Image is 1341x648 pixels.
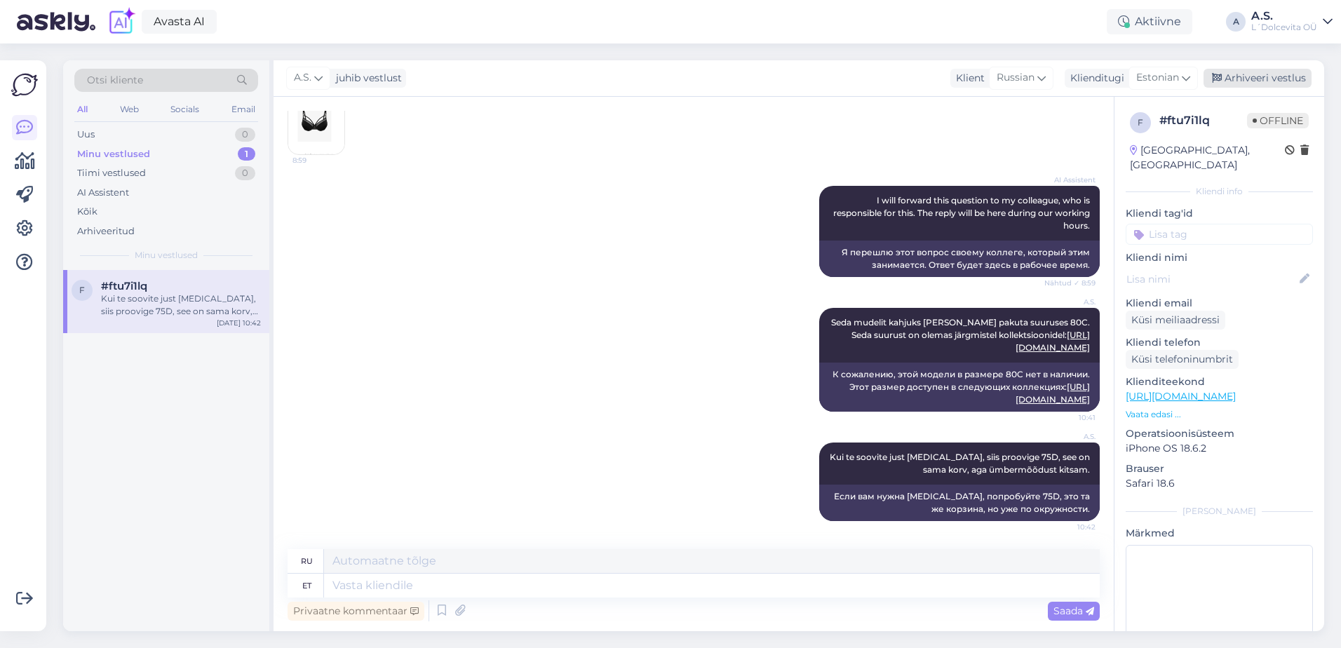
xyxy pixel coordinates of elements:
[819,363,1100,412] div: К сожалению, этой модели в размере 80C нет в наличии. Этот размер доступен в следующих коллекциях:
[1126,408,1313,421] p: Vaata edasi ...
[11,72,38,98] img: Askly Logo
[1226,12,1246,32] div: A
[1126,206,1313,221] p: Kliendi tag'id
[74,100,90,119] div: All
[1159,112,1247,129] div: # ftu7i1lq
[1247,113,1309,128] span: Offline
[77,147,150,161] div: Minu vestlused
[1251,22,1317,33] div: L´Dolcevita OÜ
[1126,271,1297,287] input: Lisa nimi
[79,285,85,295] span: f
[1126,374,1313,389] p: Klienditeekond
[830,452,1092,475] span: Kui te soovite just [MEDICAL_DATA], siis proovige 75D, see on sama korv, aga ümbermõõdust kitsam.
[217,318,261,328] div: [DATE] 10:42
[1126,461,1313,476] p: Brauser
[1043,278,1096,288] span: Nähtud ✓ 8:59
[77,205,97,219] div: Kõik
[1136,70,1179,86] span: Estonian
[1126,390,1236,403] a: [URL][DOMAIN_NAME]
[238,147,255,161] div: 1
[77,224,135,238] div: Arhiveeritud
[288,98,344,154] img: Attachment
[1043,175,1096,185] span: AI Assistent
[1053,605,1094,617] span: Saada
[1126,505,1313,518] div: [PERSON_NAME]
[1251,11,1333,33] a: A.S.L´Dolcevita OÜ
[288,602,424,621] div: Privaatne kommentaar
[1130,143,1285,173] div: [GEOGRAPHIC_DATA], [GEOGRAPHIC_DATA]
[997,70,1035,86] span: Russian
[294,70,311,86] span: A.S.
[1126,476,1313,491] p: Safari 18.6
[87,73,143,88] span: Otsi kliente
[101,292,261,318] div: Kui te soovite just [MEDICAL_DATA], siis proovige 75D, see on sama korv, aga ümbermõõdust kitsam.
[168,100,202,119] div: Socials
[1065,71,1124,86] div: Klienditugi
[1043,431,1096,442] span: A.S.
[142,10,217,34] a: Avasta AI
[1138,117,1143,128] span: f
[229,100,258,119] div: Email
[77,166,146,180] div: Tiimi vestlused
[819,485,1100,521] div: Если вам нужна [MEDICAL_DATA], попробуйте 75D, это та же корзина, но уже по окружности.
[117,100,142,119] div: Web
[302,574,311,598] div: et
[135,249,198,262] span: Minu vestlused
[1126,426,1313,441] p: Operatsioonisüsteem
[1126,250,1313,265] p: Kliendi nimi
[833,195,1092,231] span: I will forward this question to my colleague, who is responsible for this. The reply will be here...
[107,7,136,36] img: explore-ai
[1043,412,1096,423] span: 10:41
[1126,350,1239,369] div: Küsi telefoninumbrit
[1126,335,1313,350] p: Kliendi telefon
[1251,11,1317,22] div: A.S.
[292,155,345,166] span: 8:59
[101,280,147,292] span: #ftu7i1lq
[1126,441,1313,456] p: iPhone OS 18.6.2
[301,549,313,573] div: ru
[1204,69,1312,88] div: Arhiveeri vestlus
[235,128,255,142] div: 0
[950,71,985,86] div: Klient
[77,128,95,142] div: Uus
[1126,185,1313,198] div: Kliendi info
[1043,297,1096,307] span: A.S.
[1043,522,1096,532] span: 10:42
[1126,296,1313,311] p: Kliendi email
[819,241,1100,277] div: Я перешлю этот вопрос своему коллеге, который этим занимается. Ответ будет здесь в рабочее время.
[1126,311,1225,330] div: Küsi meiliaadressi
[77,186,129,200] div: AI Assistent
[1107,9,1192,34] div: Aktiivne
[1126,526,1313,541] p: Märkmed
[330,71,402,86] div: juhib vestlust
[1126,224,1313,245] input: Lisa tag
[235,166,255,180] div: 0
[831,317,1092,353] span: Seda mudelit kahjuks [PERSON_NAME] pakuta suuruses 80C. Seda suurust on olemas järgmistel kollekt...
